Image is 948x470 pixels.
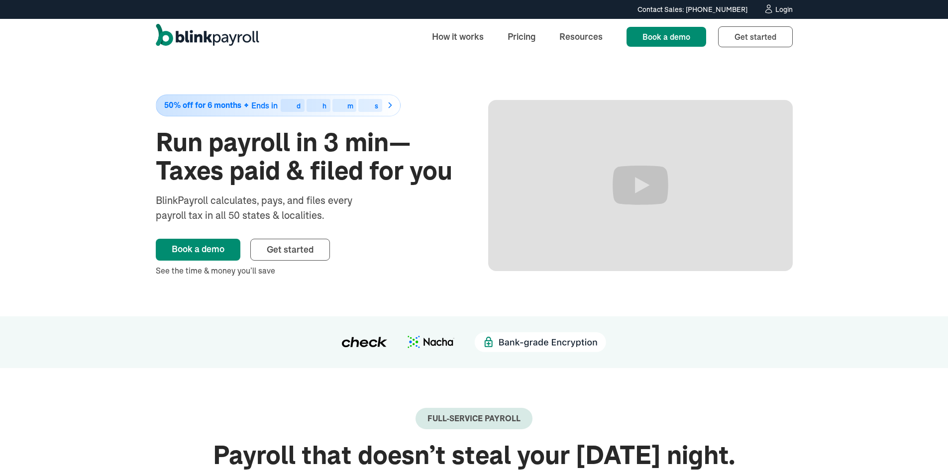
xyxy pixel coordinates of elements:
[156,193,379,223] div: BlinkPayroll calculates, pays, and files every payroll tax in all 50 states & localities.
[156,265,460,277] div: See the time & money you’ll save
[637,4,747,15] div: Contact Sales: [PHONE_NUMBER]
[156,94,460,116] a: 50% off for 6 monthsEnds indhms
[297,102,301,109] div: d
[375,102,378,109] div: s
[718,26,793,47] a: Get started
[267,244,314,255] span: Get started
[500,26,543,47] a: Pricing
[424,26,492,47] a: How it works
[347,102,353,109] div: m
[322,102,326,109] div: h
[251,100,278,110] span: Ends in
[763,4,793,15] a: Login
[642,32,690,42] span: Book a demo
[427,414,521,423] div: Full-Service payroll
[627,27,706,47] a: Book a demo
[156,239,240,261] a: Book a demo
[488,100,793,271] iframe: Run Payroll in 3 min with BlinkPayroll
[250,239,330,261] a: Get started
[156,441,793,470] h2: Payroll that doesn’t steal your [DATE] night.
[156,128,460,185] h1: Run payroll in 3 min—Taxes paid & filed for you
[156,24,259,50] a: home
[164,101,241,109] span: 50% off for 6 months
[551,26,611,47] a: Resources
[775,6,793,13] div: Login
[735,32,776,42] span: Get started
